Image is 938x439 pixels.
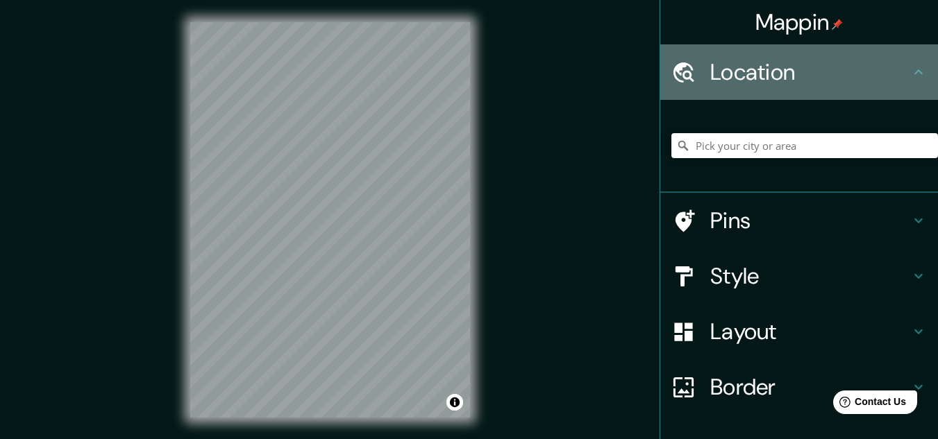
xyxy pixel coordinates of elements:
h4: Pins [710,207,910,234]
h4: Layout [710,318,910,345]
h4: Mappin [755,8,844,36]
div: Layout [660,304,938,359]
div: Pins [660,193,938,248]
iframe: Help widget launcher [814,385,923,424]
h4: Border [710,373,910,401]
input: Pick your city or area [671,133,938,158]
h4: Style [710,262,910,290]
div: Location [660,44,938,100]
button: Toggle attribution [446,394,463,411]
div: Style [660,248,938,304]
div: Border [660,359,938,415]
h4: Location [710,58,910,86]
canvas: Map [190,22,470,418]
img: pin-icon.png [832,19,843,30]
